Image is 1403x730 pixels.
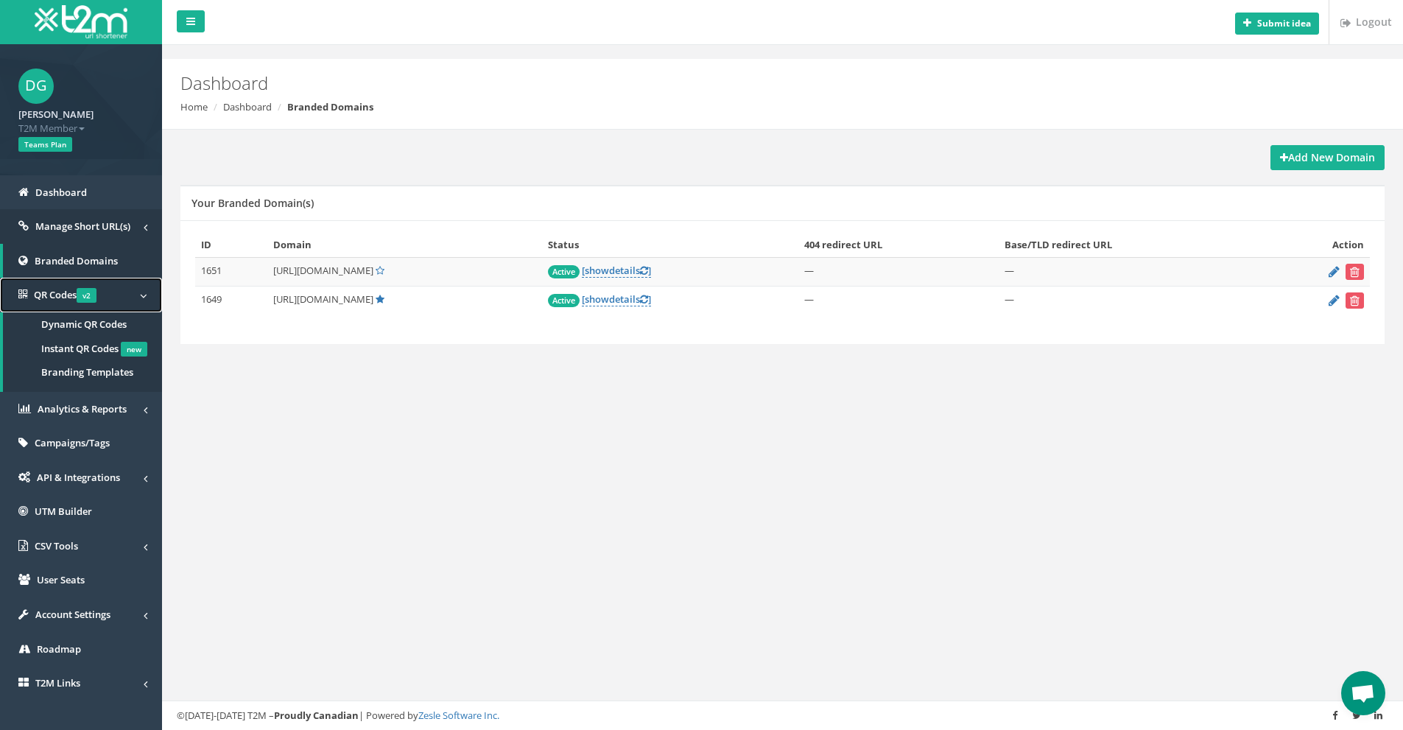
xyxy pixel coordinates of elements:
[548,294,580,307] span: Active
[999,287,1265,315] td: —
[177,709,1388,723] div: ©[DATE]-[DATE] T2M – | Powered by
[582,264,651,278] a: [showdetails]
[41,342,119,355] span: Instant QR Codes
[798,258,999,287] td: —
[18,104,144,135] a: [PERSON_NAME] T2M Member
[1235,13,1319,35] button: Submit idea
[287,100,373,113] strong: Branded Domains
[35,186,87,199] span: Dashboard
[3,312,162,337] a: Dynamic QR Codes
[18,137,72,152] span: Teams Plan
[274,709,359,722] strong: Proudly Canadian
[798,287,999,315] td: —
[267,232,542,258] th: Domain
[798,232,999,258] th: 404 redirect URL
[585,264,609,277] span: show
[582,292,651,306] a: [showdetails]
[1265,232,1370,258] th: Action
[585,292,609,306] span: show
[35,5,127,38] img: T2M
[18,122,144,136] span: T2M Member
[35,254,118,267] span: Branded Domains
[41,365,133,379] span: Branding Templates
[195,232,267,258] th: ID
[37,471,120,484] span: API & Integrations
[195,258,267,287] td: 1651
[3,360,162,385] a: Branding Templates
[18,108,94,121] strong: [PERSON_NAME]
[1341,671,1385,715] div: Open chat
[1257,17,1311,29] b: Submit idea
[223,100,272,113] a: Dashboard
[18,69,54,104] span: DG
[273,264,373,277] span: [URL][DOMAIN_NAME]
[195,287,267,315] td: 1649
[191,197,314,208] h5: Your Branded Domain(s)
[35,608,110,621] span: Account Settings
[542,232,798,258] th: Status
[34,288,96,301] span: QR Codes
[376,264,384,277] a: Set Default
[999,232,1265,258] th: Base/TLD redirect URL
[37,642,81,656] span: Roadmap
[418,709,499,722] a: Zesle Software Inc.
[38,402,127,415] span: Analytics & Reports
[35,676,80,689] span: T2M Links
[3,337,162,361] a: Instant QR Codes new
[41,317,127,331] span: Dynamic QR Codes
[1270,145,1385,170] a: Add New Domain
[180,100,208,113] a: Home
[35,539,78,552] span: CSV Tools
[35,436,110,449] span: Campaigns/Tags
[180,74,1181,93] h2: Dashboard
[1280,150,1375,164] strong: Add New Domain
[999,258,1265,287] td: —
[35,220,130,233] span: Manage Short URL(s)
[35,505,92,518] span: UTM Builder
[548,265,580,278] span: Active
[121,342,147,357] span: new
[37,573,85,586] span: User Seats
[376,292,384,306] a: Default
[273,292,373,306] span: [URL][DOMAIN_NAME]
[77,288,96,303] span: v2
